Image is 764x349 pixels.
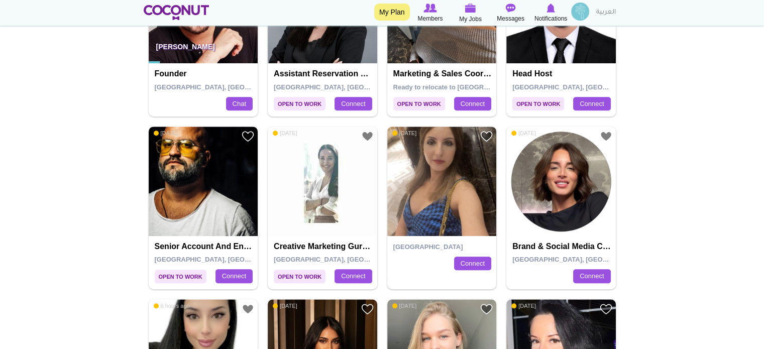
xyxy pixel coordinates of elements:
[512,83,656,91] span: [GEOGRAPHIC_DATA], [GEOGRAPHIC_DATA]
[393,243,463,251] span: [GEOGRAPHIC_DATA]
[242,303,254,315] a: Add to Favourites
[393,83,527,91] span: Ready to relocate to [GEOGRAPHIC_DATA]
[512,256,656,263] span: [GEOGRAPHIC_DATA], [GEOGRAPHIC_DATA]
[547,4,555,13] img: Notifications
[573,97,610,111] a: Connect
[274,256,417,263] span: [GEOGRAPHIC_DATA], [GEOGRAPHIC_DATA]
[155,69,255,78] h4: Founder
[534,14,567,24] span: Notifications
[392,130,417,137] span: [DATE]
[374,4,410,21] a: My Plan
[465,4,476,13] img: My Jobs
[600,303,612,315] a: Add to Favourites
[155,256,298,263] span: [GEOGRAPHIC_DATA], [GEOGRAPHIC_DATA]
[155,242,255,251] h4: Senior account and entertainment manager
[274,270,325,283] span: Open to Work
[149,35,258,63] p: [PERSON_NAME]
[273,302,297,309] span: [DATE]
[144,5,209,20] img: Home
[600,130,612,143] a: Add to Favourites
[274,69,374,78] h4: Assistant Reservation Manager
[273,130,297,137] span: [DATE]
[361,130,374,143] a: Add to Favourites
[215,269,253,283] a: Connect
[274,242,374,251] h4: Creative Marketing Guru / Fitness Coach
[335,269,372,283] a: Connect
[155,270,206,283] span: Open to Work
[451,3,491,24] a: My Jobs My Jobs
[242,130,254,143] a: Add to Favourites
[512,97,564,110] span: Open to Work
[459,14,482,24] span: My Jobs
[480,130,493,143] a: Add to Favourites
[591,3,621,23] a: العربية
[226,97,253,111] a: Chat
[274,97,325,110] span: Open to Work
[154,302,190,309] span: 6 hours ago
[480,303,493,315] a: Add to Favourites
[154,130,178,137] span: [DATE]
[454,97,491,111] a: Connect
[512,242,612,251] h4: Brand & Social Media Creative Manager
[417,14,443,24] span: Members
[423,4,436,13] img: Browse Members
[512,69,612,78] h4: Head Host
[392,302,417,309] span: [DATE]
[511,302,536,309] span: [DATE]
[393,69,493,78] h4: Marketing & Sales Coordinator
[506,4,516,13] img: Messages
[491,3,531,24] a: Messages Messages
[361,303,374,315] a: Add to Favourites
[335,97,372,111] a: Connect
[410,3,451,24] a: Browse Members Members
[497,14,524,24] span: Messages
[155,83,298,91] span: [GEOGRAPHIC_DATA], [GEOGRAPHIC_DATA]
[573,269,610,283] a: Connect
[454,257,491,271] a: Connect
[511,130,536,137] span: [DATE]
[274,83,417,91] span: [GEOGRAPHIC_DATA], [GEOGRAPHIC_DATA]
[393,97,445,110] span: Open to Work
[531,3,571,24] a: Notifications Notifications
